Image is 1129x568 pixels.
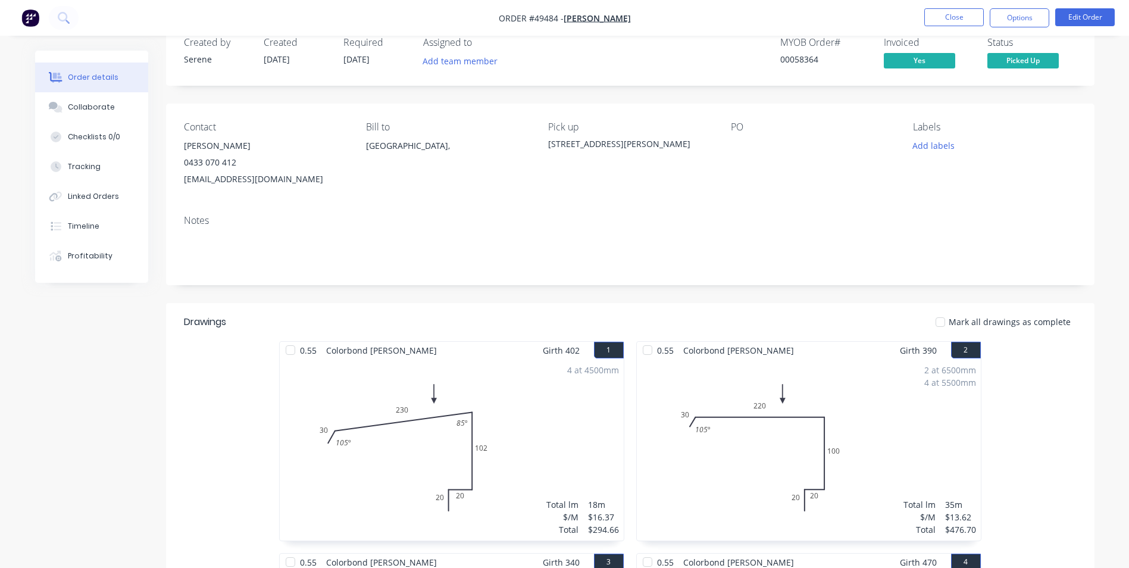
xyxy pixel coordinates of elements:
div: Created [264,37,329,48]
span: Girth 402 [543,342,580,359]
span: Girth 390 [900,342,937,359]
div: $476.70 [945,523,976,536]
div: Drawings [184,315,226,329]
div: [GEOGRAPHIC_DATA], [366,138,529,176]
button: 1 [594,342,624,358]
div: PO [731,121,894,133]
span: Yes [884,53,955,68]
div: $294.66 [588,523,619,536]
button: Options [990,8,1049,27]
div: MYOB Order # [780,37,870,48]
div: Order details [68,72,118,83]
div: 4 at 4500mm [567,364,619,376]
div: Profitability [68,251,112,261]
img: Factory [21,9,39,27]
span: [DATE] [343,54,370,65]
div: Bill to [366,121,529,133]
span: [DATE] [264,54,290,65]
div: Required [343,37,409,48]
span: 0.55 [295,342,321,359]
div: [STREET_ADDRESS][PERSON_NAME] [548,138,711,150]
button: Picked Up [987,53,1059,71]
button: Linked Orders [35,182,148,211]
button: Profitability [35,241,148,271]
div: 35m [945,498,976,511]
div: 00058364 [780,53,870,65]
div: 0302201002020105º2 at 6500mm4 at 5500mmTotal lm$/MTotal35m$13.62$476.70 [637,359,981,541]
div: [PERSON_NAME] [184,138,347,154]
span: Order #49484 - [499,13,564,24]
div: Serene [184,53,249,65]
div: Invoiced [884,37,973,48]
div: Notes [184,215,1077,226]
div: 18m [588,498,619,511]
button: Edit Order [1055,8,1115,26]
button: Add team member [423,53,504,69]
div: 2 at 6500mm [924,364,976,376]
div: Timeline [68,221,99,232]
div: $16.37 [588,511,619,523]
button: Tracking [35,152,148,182]
div: $13.62 [945,511,976,523]
div: 0433 070 412 [184,154,347,171]
div: [PERSON_NAME]0433 070 412[EMAIL_ADDRESS][DOMAIN_NAME] [184,138,347,188]
button: Close [924,8,984,26]
div: Tracking [68,161,101,172]
button: Add labels [906,138,961,154]
button: Order details [35,63,148,92]
button: Checklists 0/0 [35,122,148,152]
div: Labels [913,121,1076,133]
span: Colorbond [PERSON_NAME] [678,342,799,359]
span: Mark all drawings as complete [949,316,1071,328]
div: $/M [546,511,578,523]
div: Total lm [903,498,936,511]
div: Total [903,523,936,536]
button: Timeline [35,211,148,241]
div: 0302301022020105º85º4 at 4500mmTotal lm$/MTotal18m$16.37$294.66 [280,359,624,541]
button: 2 [951,342,981,358]
div: Assigned to [423,37,542,48]
div: Created by [184,37,249,48]
a: [PERSON_NAME] [564,13,631,24]
span: 0.55 [652,342,678,359]
div: Total [546,523,578,536]
div: [EMAIL_ADDRESS][DOMAIN_NAME] [184,171,347,188]
div: $/M [903,511,936,523]
div: Linked Orders [68,191,119,202]
span: Colorbond [PERSON_NAME] [321,342,442,359]
div: Pick up [548,121,711,133]
div: Collaborate [68,102,115,113]
span: Picked Up [987,53,1059,68]
div: Contact [184,121,347,133]
div: 4 at 5500mm [924,376,976,389]
button: Add team member [416,53,503,69]
button: Collaborate [35,92,148,122]
div: Total lm [546,498,578,511]
div: [GEOGRAPHIC_DATA], [366,138,529,154]
div: Status [987,37,1077,48]
div: Checklists 0/0 [68,132,120,142]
